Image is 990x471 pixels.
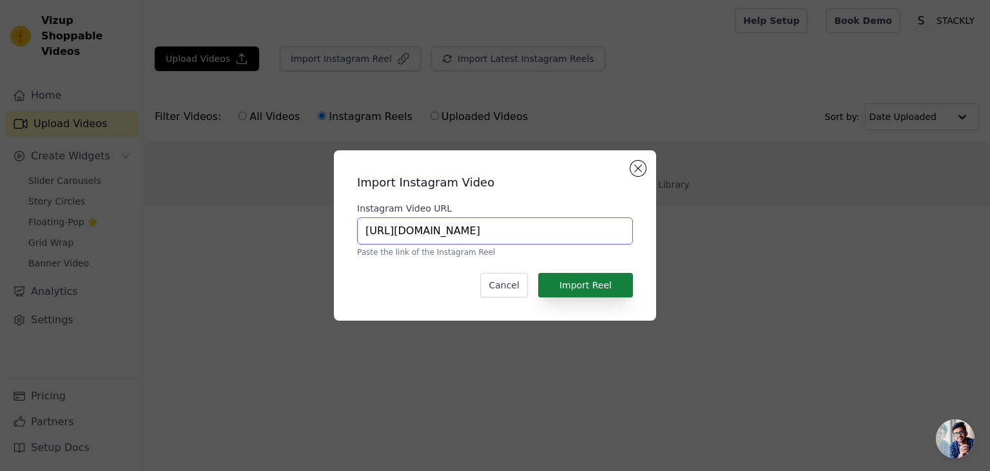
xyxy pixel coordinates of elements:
[357,247,633,257] p: Paste the link of the Instagram Reel
[630,161,646,176] button: Close modal
[936,419,975,458] a: Open chat
[480,273,527,297] button: Cancel
[357,202,633,215] label: Instagram Video URL
[357,174,633,192] h2: Import Instagram Video
[538,273,633,297] button: Import Reel
[357,217,633,245] input: https://www.instagram.com/reel/ABC123/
